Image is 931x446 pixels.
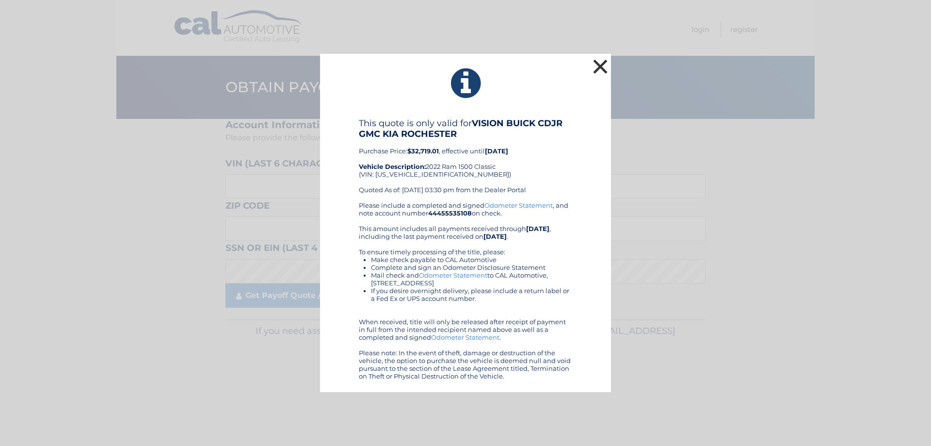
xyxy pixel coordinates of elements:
[371,287,572,302] li: If you desire overnight delivery, please include a return label or a Fed Ex or UPS account number.
[591,57,610,76] button: ×
[483,232,507,240] b: [DATE]
[359,118,562,139] b: VISION BUICK CDJR GMC KIA ROCHESTER
[485,147,508,155] b: [DATE]
[428,209,472,217] b: 44455535108
[371,256,572,264] li: Make check payable to CAL Automotive
[359,118,572,201] div: Purchase Price: , effective until 2022 Ram 1500 Classic (VIN: [US_VEHICLE_IDENTIFICATION_NUMBER])...
[407,147,439,155] b: $32,719.01
[371,264,572,271] li: Complete and sign an Odometer Disclosure Statement
[526,225,549,232] b: [DATE]
[419,271,487,279] a: Odometer Statement
[431,333,499,341] a: Odometer Statement
[484,201,553,209] a: Odometer Statement
[359,163,426,170] strong: Vehicle Description:
[359,201,572,380] div: Please include a completed and signed , and note account number on check. This amount includes al...
[371,271,572,287] li: Mail check and to CAL Automotive, [STREET_ADDRESS]
[359,118,572,139] h4: This quote is only valid for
